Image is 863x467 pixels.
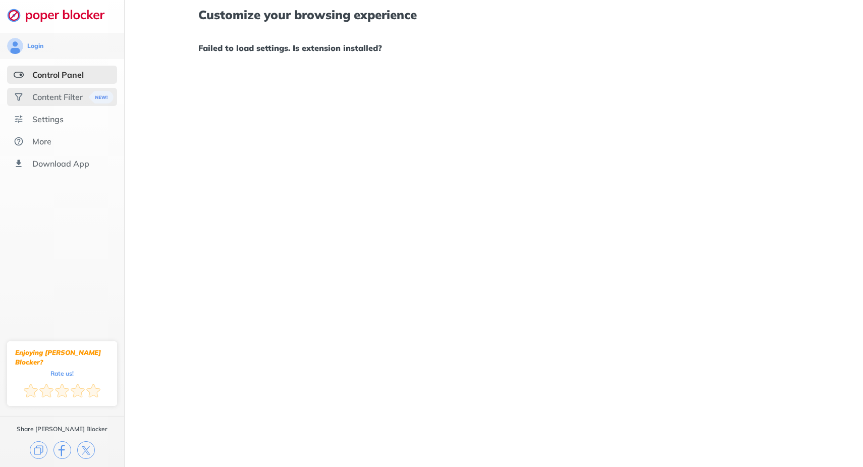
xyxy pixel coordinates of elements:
[14,159,24,169] img: download-app.svg
[32,92,83,102] div: Content Filter
[27,42,43,50] div: Login
[15,348,109,367] div: Enjoying [PERSON_NAME] Blocker?
[14,70,24,80] img: features-selected.svg
[32,114,64,124] div: Settings
[7,8,116,22] img: logo-webpage.svg
[17,425,107,433] div: Share [PERSON_NAME] Blocker
[77,441,95,459] img: x.svg
[14,136,24,146] img: about.svg
[198,8,789,21] h1: Customize your browsing experience
[14,114,24,124] img: settings.svg
[198,41,789,55] h1: Failed to load settings. Is extension installed?
[30,441,47,459] img: copy.svg
[32,70,84,80] div: Control Panel
[50,371,74,376] div: Rate us!
[7,38,23,54] img: avatar.svg
[14,92,24,102] img: social.svg
[32,136,51,146] div: More
[32,159,89,169] div: Download App
[86,91,111,103] img: menuBanner.svg
[53,441,71,459] img: facebook.svg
